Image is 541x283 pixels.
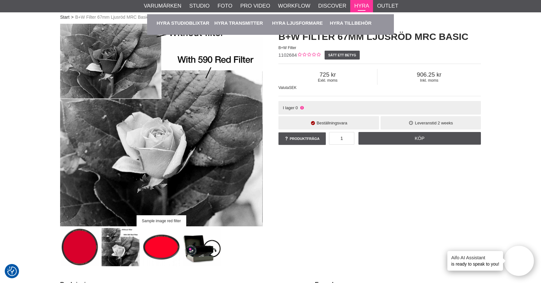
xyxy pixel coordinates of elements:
img: B+W Filter Basic [183,228,221,266]
span: B+W Filter [278,46,296,50]
span: > [71,14,74,21]
a: Hyra Transmitter [215,14,269,32]
a: Sätt ett betyg [325,51,360,60]
a: Workflow [278,2,310,10]
a: Hyra [354,2,369,10]
a: Foto [217,2,232,10]
a: Studio [189,2,209,10]
span: Valuta [278,85,289,90]
span: B+W Filter 67mm Ljusröd MRC Basic [75,14,149,21]
span: 0 [295,105,298,110]
a: Start [60,14,70,21]
span: 2 weeks [438,121,453,125]
button: Samtyckesinställningar [7,266,17,277]
img: Sample image red filter [102,228,140,266]
a: Discover [318,2,346,10]
div: is ready to speak to you! [447,251,503,271]
a: Pro Video [240,2,270,10]
a: Hyra Tillbehör [330,14,385,32]
span: Beställningsvara [317,121,347,125]
a: Varumärken [144,2,182,10]
a: Sample image red filter [60,24,263,226]
span: 1102684 [278,52,297,58]
a: Köp [358,132,481,145]
a: Hyra Studioblixtar [157,14,211,32]
img: B+W Filter Red Light MRC [60,24,263,226]
div: Sample image red filter [137,215,186,226]
i: Ej i lager [299,105,304,110]
img: Revisit consent button [7,267,17,276]
span: Leveranstid [415,121,437,125]
span: 725 [278,71,377,78]
span: Inkl. moms [377,78,481,83]
div: Kundbetyg: 0 [297,52,320,59]
a: Produktfråga [278,132,326,145]
span: 906.25 [377,71,481,78]
img: Filterring i mässing förhindra att filtret fastnar [142,228,181,266]
img: B+W Filter Red Light MRC [61,228,99,266]
a: Hyra Ljusformare [272,14,327,32]
span: I lager [283,105,295,110]
span: Exkl. moms [278,78,377,83]
h4: Aifo AI Assistant [451,254,499,261]
span: SEK [289,85,296,90]
h1: B+W Filter 67mm Ljusröd MRC Basic [278,30,481,43]
a: Outlet [377,2,398,10]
